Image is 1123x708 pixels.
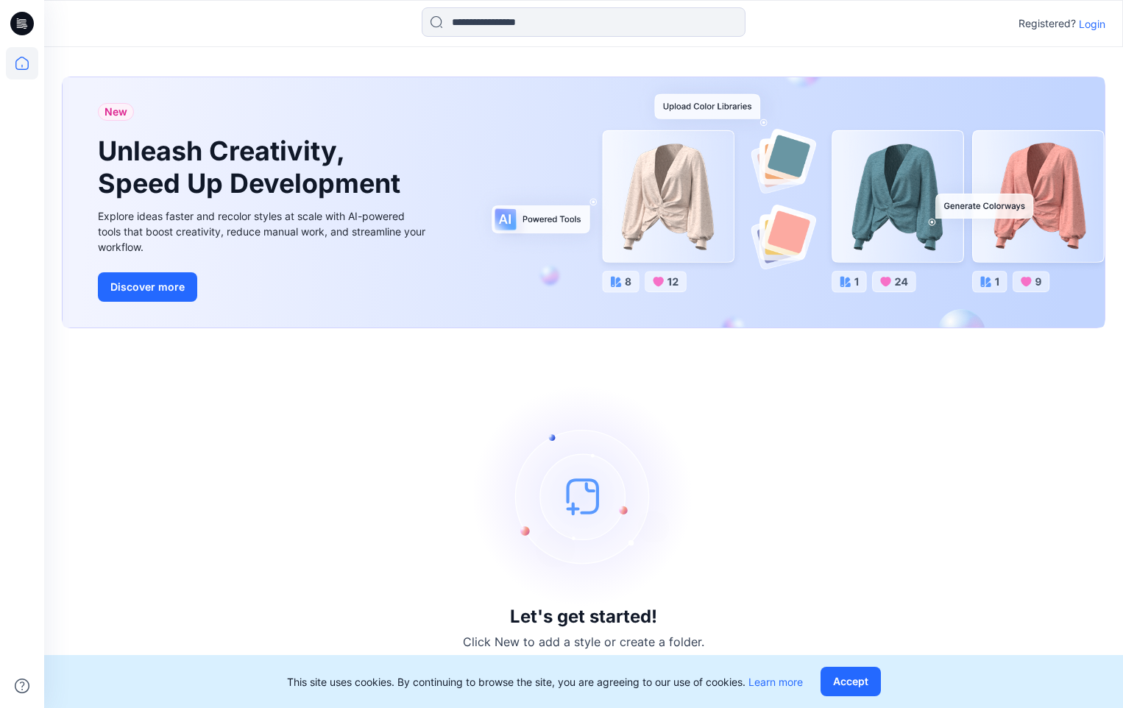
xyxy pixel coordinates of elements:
img: empty-state-image.svg [473,386,694,606]
p: Registered? [1019,15,1076,32]
a: Discover more [98,272,429,302]
a: Learn more [748,676,803,688]
div: Explore ideas faster and recolor styles at scale with AI-powered tools that boost creativity, red... [98,208,429,255]
span: New [104,103,127,121]
button: Accept [821,667,881,696]
h3: Let's get started! [510,606,657,627]
h1: Unleash Creativity, Speed Up Development [98,135,407,199]
p: Login [1079,16,1105,32]
p: This site uses cookies. By continuing to browse the site, you are agreeing to our use of cookies. [287,674,803,690]
button: Discover more [98,272,197,302]
p: Click New to add a style or create a folder. [463,633,704,651]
